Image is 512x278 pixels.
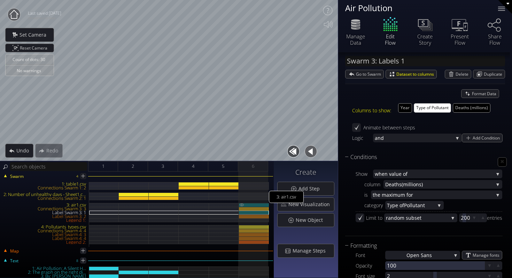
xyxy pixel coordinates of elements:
div: Limit to [366,213,384,222]
div: Formatting [345,241,494,250]
span: dom subset [394,213,449,222]
div: 4: Pollutants_types.csv [1,225,89,229]
div: Legend 2: [1,240,89,244]
div: 2: Number of unhealthy days - Sheet1.csv [1,193,89,196]
div: Label Swarm 3: 1 [1,211,89,215]
div: Manage Data [343,33,368,46]
div: 8 [76,256,78,265]
span: Undo [16,147,33,154]
div: Legend 1: [1,218,89,222]
span: Swarm [10,173,24,180]
span: Go to Swarm [356,70,383,78]
div: Animate between steps [363,123,415,132]
span: Set Camera [19,31,51,38]
div: Show [356,170,373,178]
span: s [429,251,432,260]
span: and [375,134,453,142]
span: Manage Steps [292,247,330,254]
div: Label Swarm 4: 4 [1,236,89,240]
span: Open San [406,251,429,260]
div: Undo action [5,144,33,158]
div: Conditions [345,153,494,161]
span: 2 [132,162,134,171]
div: Connections Swarm 2: 1 [1,196,89,200]
span: 5 [222,162,224,171]
span: Dataset to columns [396,70,436,78]
span: Add Condition [473,134,502,142]
div: Connections Swarm 1: 2 [1,186,89,190]
div: Font [356,251,385,260]
input: Search objects [10,162,87,171]
span: Format Data [472,90,499,98]
div: 3: air1.csv [1,203,89,207]
div: Share Flow [482,33,507,46]
span: 3: air1.csv [269,191,304,203]
span: 6 [252,162,254,171]
span: n value of [385,170,494,178]
span: New Object [295,217,327,224]
button: Deaths (millions) [453,103,490,113]
span: (millions) [402,180,494,189]
div: column [356,180,383,189]
button: Year [398,103,412,113]
span: 1 [102,162,104,171]
div: Connections Swarm 3: 3 [1,207,89,211]
img: eye.svg [239,203,245,206]
span: Add Step [298,185,324,192]
span: ran [386,213,394,222]
span: Deaths [385,180,402,189]
span: New Visualization [288,201,334,208]
div: Create Story [413,33,437,46]
div: category [356,201,385,210]
div: entries [487,213,502,222]
span: whe [375,170,385,178]
span: the m [373,190,386,199]
div: 3: By: [PERSON_NAME] [1,274,89,278]
h3: Create [277,168,334,176]
div: 4 [76,172,78,181]
div: Connections Swarm 4: 4 [1,229,89,233]
div: Present Flow [448,33,472,46]
div: is [356,190,371,199]
span: Delete [456,70,471,78]
span: Text [10,258,18,264]
div: Opacity [356,261,385,270]
div: Label Swarm 4: 3 [1,233,89,236]
span: 4 [192,162,194,171]
div: 2: The graph on the right di... [1,270,89,274]
div: 1: table1.csv [1,182,89,186]
button: Type of Pollutant [414,103,451,113]
span: Manage fonts [473,251,502,259]
div: Logic [352,134,373,142]
div: 1: Air Pollution: A Silent H... [1,266,89,270]
span: Type of [387,201,404,210]
div: Air Pollution [345,3,489,12]
span: Reset Camera [20,44,50,52]
span: Map [10,248,19,254]
span: Pollutant [404,201,435,210]
span: 3 [162,162,164,171]
span: Duplicate [484,70,505,78]
div: Label Swarm 3: 2 [1,215,89,218]
span: aximum for [386,190,494,199]
div: Columns to show: [352,106,391,115]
